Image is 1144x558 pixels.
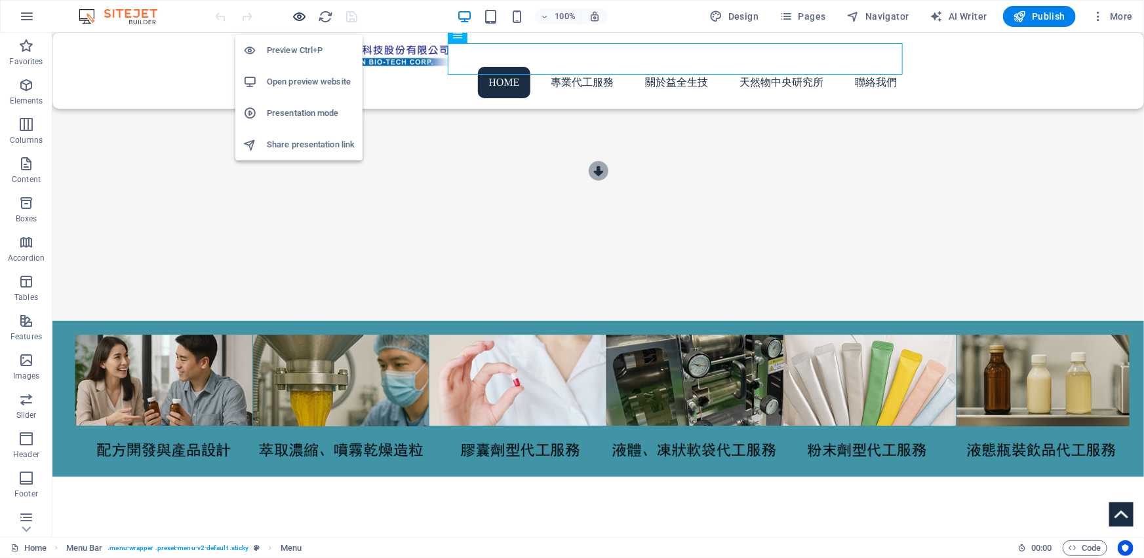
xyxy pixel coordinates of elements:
p: Tables [14,292,38,303]
span: . menu-wrapper .preset-menu-v2-default .sticky [108,540,248,556]
span: Code [1069,540,1101,556]
p: Accordion [8,253,45,263]
p: Boxes [16,214,37,224]
span: 00 00 [1031,540,1052,556]
p: Columns [10,135,43,145]
p: Header [13,449,39,460]
button: More [1086,6,1138,27]
p: Features [10,331,42,342]
h6: Session time [1017,540,1052,556]
span: Navigator [847,10,909,23]
h6: Open preview website [267,74,355,90]
p: Content [12,174,41,185]
button: Design [705,6,764,27]
span: Publish [1014,10,1065,23]
i: Reload page [319,9,334,24]
div: Design (Ctrl+Alt+Y) [705,6,764,27]
i: This element is a customizable preset [254,544,260,551]
button: 100% [535,9,582,24]
button: reload [318,9,334,24]
h6: 100% [555,9,576,24]
button: Navigator [842,6,915,27]
span: Pages [779,10,825,23]
a: Click to cancel selection. Double-click to open Pages [10,540,47,556]
h6: Preview Ctrl+P [267,43,355,58]
span: AI Writer [930,10,987,23]
button: Pages [774,6,831,27]
img: Editor Logo [75,9,174,24]
button: Publish [1003,6,1076,27]
i: On resize automatically adjust zoom level to fit chosen device. [589,10,601,22]
span: Click to select. Double-click to edit [66,540,103,556]
button: Code [1063,540,1107,556]
span: More [1092,10,1133,23]
span: Design [710,10,759,23]
button: Usercentrics [1118,540,1134,556]
span: : [1040,543,1042,553]
p: Images [13,371,40,381]
button: AI Writer [925,6,993,27]
p: Favorites [9,56,43,67]
p: Elements [10,96,43,106]
p: Footer [14,489,38,499]
p: Slider [16,410,37,420]
span: Click to select. Double-click to edit [281,540,302,556]
h6: Presentation mode [267,105,355,121]
h6: Share presentation link [267,137,355,153]
nav: breadcrumb [66,540,302,556]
